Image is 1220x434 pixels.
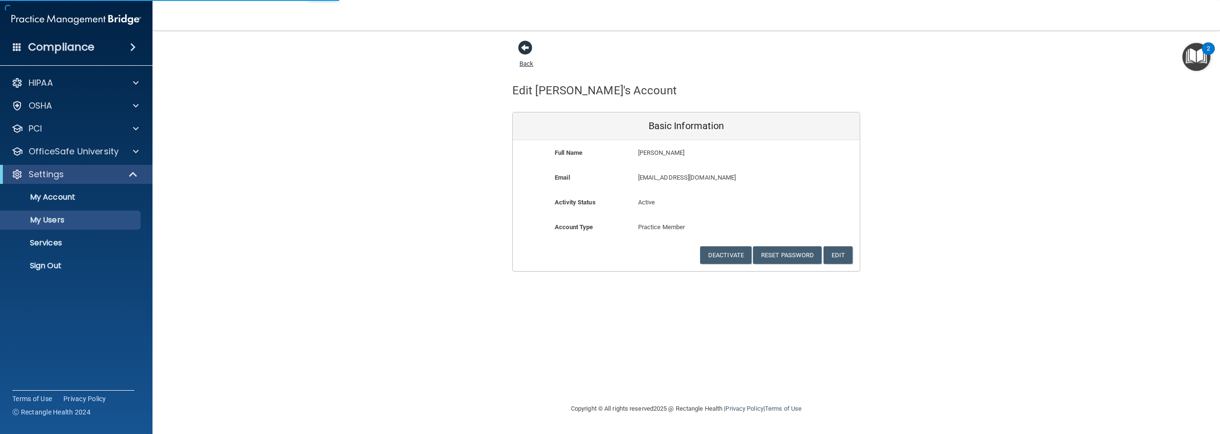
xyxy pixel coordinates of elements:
button: Deactivate [700,246,752,264]
a: PCI [11,123,139,134]
a: OfficeSafe University [11,146,139,157]
p: Sign Out [6,261,136,271]
button: Reset Password [753,246,822,264]
p: OSHA [29,100,52,111]
h4: Compliance [28,40,94,54]
b: Email [555,174,570,181]
p: Practice Member [638,222,735,233]
p: My Users [6,215,136,225]
p: PCI [29,123,42,134]
a: HIPAA [11,77,139,89]
p: My Account [6,192,136,202]
p: [EMAIL_ADDRESS][DOMAIN_NAME] [638,172,790,183]
p: Services [6,238,136,248]
div: Copyright © All rights reserved 2025 @ Rectangle Health | | [512,394,860,424]
button: Edit [823,246,853,264]
a: Terms of Use [765,405,802,412]
p: HIPAA [29,77,53,89]
a: Back [519,49,533,67]
button: Open Resource Center, 2 new notifications [1182,43,1210,71]
div: 2 [1207,49,1210,61]
p: OfficeSafe University [29,146,119,157]
h4: Edit [PERSON_NAME]'s Account [512,84,677,97]
b: Account Type [555,223,593,231]
a: Settings [11,169,138,180]
a: Privacy Policy [725,405,763,412]
p: Active [638,197,735,208]
a: Privacy Policy [63,394,106,404]
p: [PERSON_NAME] [638,147,790,159]
a: Terms of Use [12,394,52,404]
b: Full Name [555,149,582,156]
p: Settings [29,169,64,180]
span: Ⓒ Rectangle Health 2024 [12,407,91,417]
div: Basic Information [513,112,860,140]
b: Activity Status [555,199,596,206]
img: PMB logo [11,10,141,29]
a: OSHA [11,100,139,111]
